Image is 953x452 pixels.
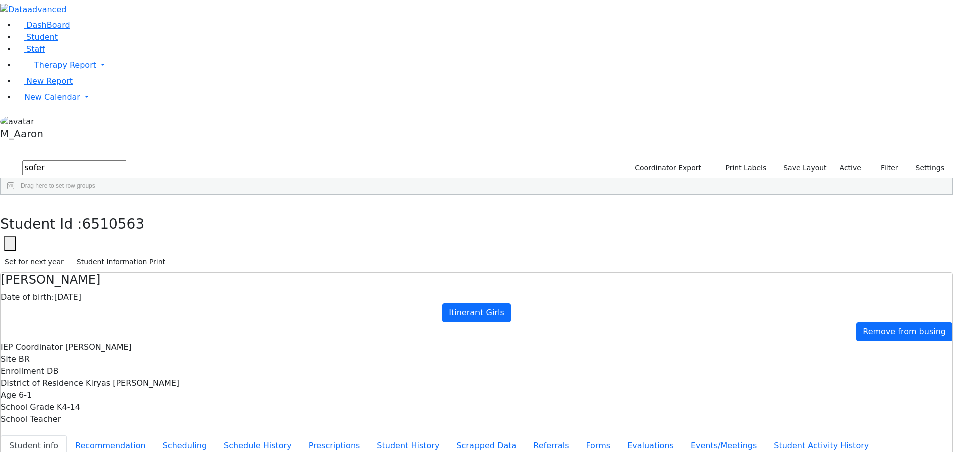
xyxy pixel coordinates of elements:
[779,160,831,176] button: Save Layout
[72,254,170,270] button: Student Information Print
[16,44,45,54] a: Staff
[16,32,58,42] a: Student
[835,160,866,176] label: Active
[1,291,952,303] div: [DATE]
[1,365,44,377] label: Enrollment
[863,327,946,336] span: Remove from busing
[16,87,953,107] a: New Calendar
[1,291,54,303] label: Date of birth:
[82,216,145,232] span: 6510563
[442,303,511,322] a: Itinerant Girls
[26,76,73,86] span: New Report
[57,402,80,412] span: K4-14
[19,354,30,364] span: BR
[26,44,45,54] span: Staff
[19,390,32,400] span: 6-1
[16,76,73,86] a: New Report
[26,20,70,30] span: DashBoard
[1,401,54,413] label: School Grade
[24,92,80,102] span: New Calendar
[1,389,16,401] label: Age
[714,160,771,176] button: Print Labels
[856,322,952,341] a: Remove from busing
[16,55,953,75] a: Therapy Report
[1,353,16,365] label: Site
[47,366,58,376] span: DB
[1,341,63,353] label: IEP Coordinator
[1,273,952,287] h4: [PERSON_NAME]
[34,60,96,70] span: Therapy Report
[26,32,58,42] span: Student
[628,160,706,176] button: Coordinator Export
[1,377,83,389] label: District of Residence
[868,160,903,176] button: Filter
[65,342,132,352] span: [PERSON_NAME]
[903,160,949,176] button: Settings
[1,413,61,425] label: School Teacher
[21,182,95,189] span: Drag here to set row groups
[86,378,179,388] span: Kiryas [PERSON_NAME]
[16,20,70,30] a: DashBoard
[22,160,126,175] input: Search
